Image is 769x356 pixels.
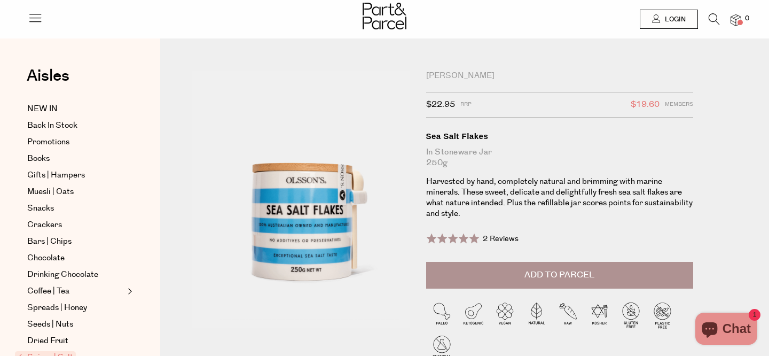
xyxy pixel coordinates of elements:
[27,219,124,231] a: Crackers
[363,3,406,29] img: Part&Parcel
[742,14,752,24] span: 0
[27,68,69,95] a: Aisles
[665,98,693,112] span: Members
[27,268,98,281] span: Drinking Chocolate
[27,169,85,182] span: Gifts | Hampers
[27,152,50,165] span: Books
[27,202,124,215] a: Snacks
[27,252,65,265] span: Chocolate
[662,15,686,24] span: Login
[27,103,124,115] a: NEW IN
[426,131,693,142] div: Sea Salt Flakes
[27,301,124,314] a: Spreads | Honey
[27,335,68,347] span: Dried Fruit
[27,136,124,149] a: Promotions
[27,252,124,265] a: Chocolate
[524,269,594,281] span: Add to Parcel
[426,98,455,112] span: $22.95
[426,147,693,168] div: In Stoneware Jar 250g
[426,176,693,219] p: Harvested by hand, completely natural and brimming with marine minerals. These sweet, delicate an...
[692,313,760,347] inbox-online-store-chat: Shopify online store chat
[27,103,58,115] span: NEW IN
[458,299,489,331] img: P_P-ICONS-Live_Bec_V11_Ketogenic.svg
[27,268,124,281] a: Drinking Chocolate
[426,299,458,331] img: P_P-ICONS-Live_Bec_V11_Paleo.svg
[27,285,124,298] a: Coffee | Tea
[27,285,69,298] span: Coffee | Tea
[27,119,77,132] span: Back In Stock
[27,235,72,248] span: Bars | Chips
[27,64,69,88] span: Aisles
[615,299,647,331] img: P_P-ICONS-Live_Bec_V11_Gluten_Free.svg
[631,98,660,112] span: $19.60
[483,234,519,244] span: 2 Reviews
[27,169,124,182] a: Gifts | Hampers
[640,10,698,29] a: Login
[125,285,132,298] button: Expand/Collapse Coffee | Tea
[552,299,584,331] img: P_P-ICONS-Live_Bec_V11_Raw.svg
[27,235,124,248] a: Bars | Chips
[460,98,472,112] span: RRP
[27,335,124,347] a: Dried Fruit
[731,14,741,26] a: 0
[27,318,73,331] span: Seeds | Nuts
[27,185,74,198] span: Muesli | Oats
[489,299,521,331] img: P_P-ICONS-Live_Bec_V11_Vegan.svg
[27,185,124,198] a: Muesli | Oats
[192,71,410,328] img: Sea Salt Flakes
[27,202,54,215] span: Snacks
[27,136,69,149] span: Promotions
[647,299,678,331] img: P_P-ICONS-Live_Bec_V11_Plastic_Free.svg
[426,71,693,81] div: [PERSON_NAME]
[521,299,552,331] img: P_P-ICONS-Live_Bec_V11_Natural.svg
[27,301,87,314] span: Spreads | Honey
[27,152,124,165] a: Books
[426,262,693,289] button: Add to Parcel
[584,299,615,331] img: P_P-ICONS-Live_Bec_V11_Kosher.svg
[27,318,124,331] a: Seeds | Nuts
[27,119,124,132] a: Back In Stock
[27,219,62,231] span: Crackers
